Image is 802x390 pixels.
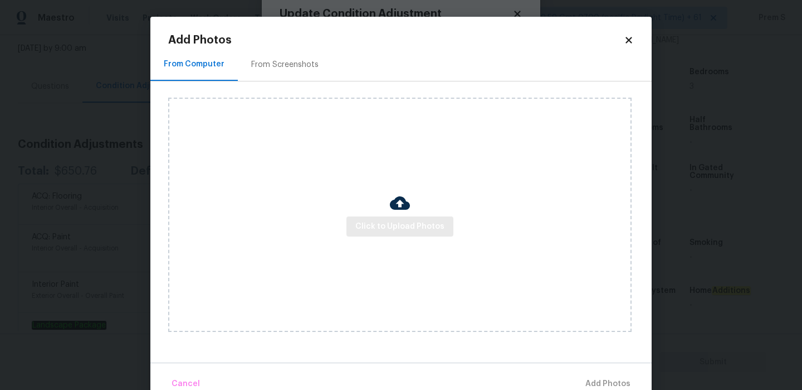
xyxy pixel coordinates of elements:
[355,220,444,234] span: Click to Upload Photos
[164,59,224,70] div: From Computer
[251,59,319,70] div: From Screenshots
[390,193,410,213] img: Cloud Upload Icon
[168,35,624,46] h2: Add Photos
[346,216,453,237] button: Click to Upload Photos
